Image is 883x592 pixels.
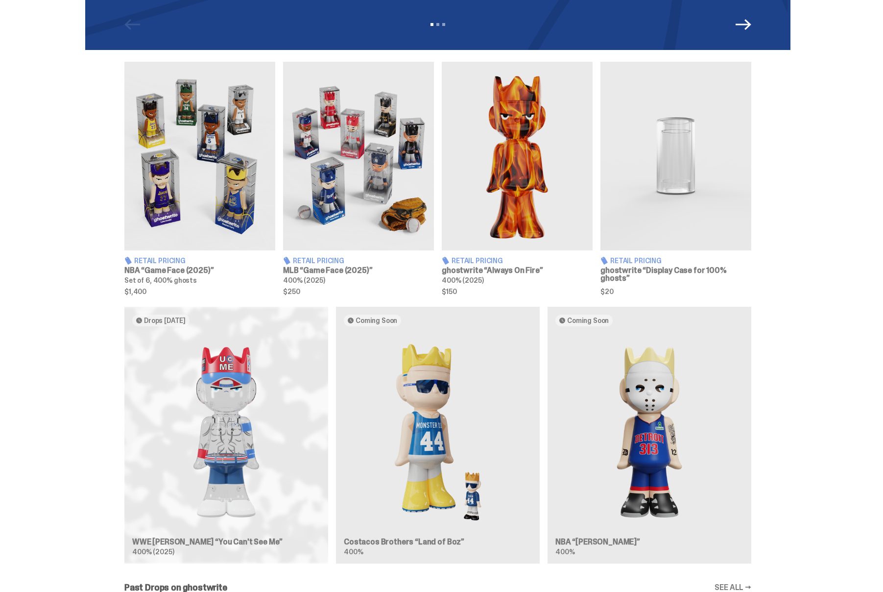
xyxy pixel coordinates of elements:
span: Drops [DATE] [144,317,186,324]
h3: NBA “Game Face (2025)” [124,267,275,274]
h3: WWE [PERSON_NAME] “You Can't See Me” [132,538,320,546]
img: Display Case for 100% ghosts [600,62,751,250]
button: View slide 1 [430,23,433,26]
img: You Can't See Me [132,334,320,530]
span: $1,400 [124,288,275,295]
h3: MLB “Game Face (2025)” [283,267,434,274]
span: Retail Pricing [610,257,662,264]
span: 400% [555,547,574,556]
h2: Past Drops on ghostwrite [124,583,227,592]
img: Land of Boz [344,334,532,530]
span: Retail Pricing [293,257,344,264]
img: Game Face (2025) [124,62,275,250]
span: 400% (2025) [132,547,174,556]
img: Game Face (2025) [283,62,434,250]
h3: Costacos Brothers “Land of Boz” [344,538,532,546]
button: View slide 3 [442,23,445,26]
a: SEE ALL → [715,584,751,592]
span: 400% [344,547,363,556]
a: Always On Fire Retail Pricing [442,62,593,295]
h3: ghostwrite “Always On Fire” [442,267,593,274]
button: View slide 2 [436,23,439,26]
span: $20 [600,288,751,295]
span: Retail Pricing [134,257,186,264]
a: Game Face (2025) Retail Pricing [124,62,275,295]
span: $250 [283,288,434,295]
span: 400% (2025) [283,276,325,285]
img: Always On Fire [442,62,593,250]
span: Set of 6, 400% ghosts [124,276,197,285]
img: Eminem [555,334,743,530]
span: Coming Soon [356,317,397,324]
button: Next [736,17,751,32]
a: Game Face (2025) Retail Pricing [283,62,434,295]
span: Coming Soon [567,317,609,324]
a: Display Case for 100% ghosts Retail Pricing [600,62,751,295]
h3: NBA “[PERSON_NAME]” [555,538,743,546]
span: $150 [442,288,593,295]
h3: ghostwrite “Display Case for 100% ghosts” [600,267,751,282]
span: 400% (2025) [442,276,483,285]
span: Retail Pricing [452,257,503,264]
